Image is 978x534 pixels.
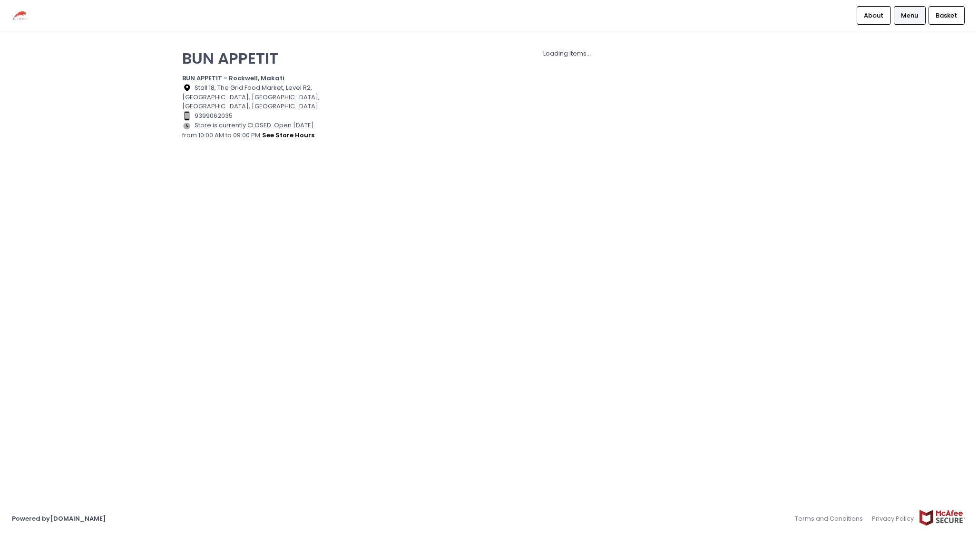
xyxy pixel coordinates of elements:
div: Loading items... [339,49,796,58]
a: Menu [894,6,926,24]
a: About [857,6,891,24]
p: BUN APPETIT [182,49,327,67]
a: Powered by[DOMAIN_NAME] [12,514,106,523]
b: BUN APPETIT - Rockwell, Makati [182,74,284,83]
button: see store hours [262,130,315,141]
img: mcafee-secure [919,509,966,526]
div: 9399062035 [182,111,327,121]
div: Store is currently CLOSED. Open [DATE] from 10:00 AM to 09:00 PM [182,121,327,141]
span: About [864,11,883,20]
span: Menu [901,11,918,20]
a: Privacy Policy [868,509,919,528]
div: Stall 18, The Grid Food Market, Level R2, [GEOGRAPHIC_DATA], [GEOGRAPHIC_DATA], [GEOGRAPHIC_DATA]... [182,83,327,111]
img: logo [12,7,29,24]
a: Terms and Conditions [795,509,868,528]
span: Basket [936,11,957,20]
